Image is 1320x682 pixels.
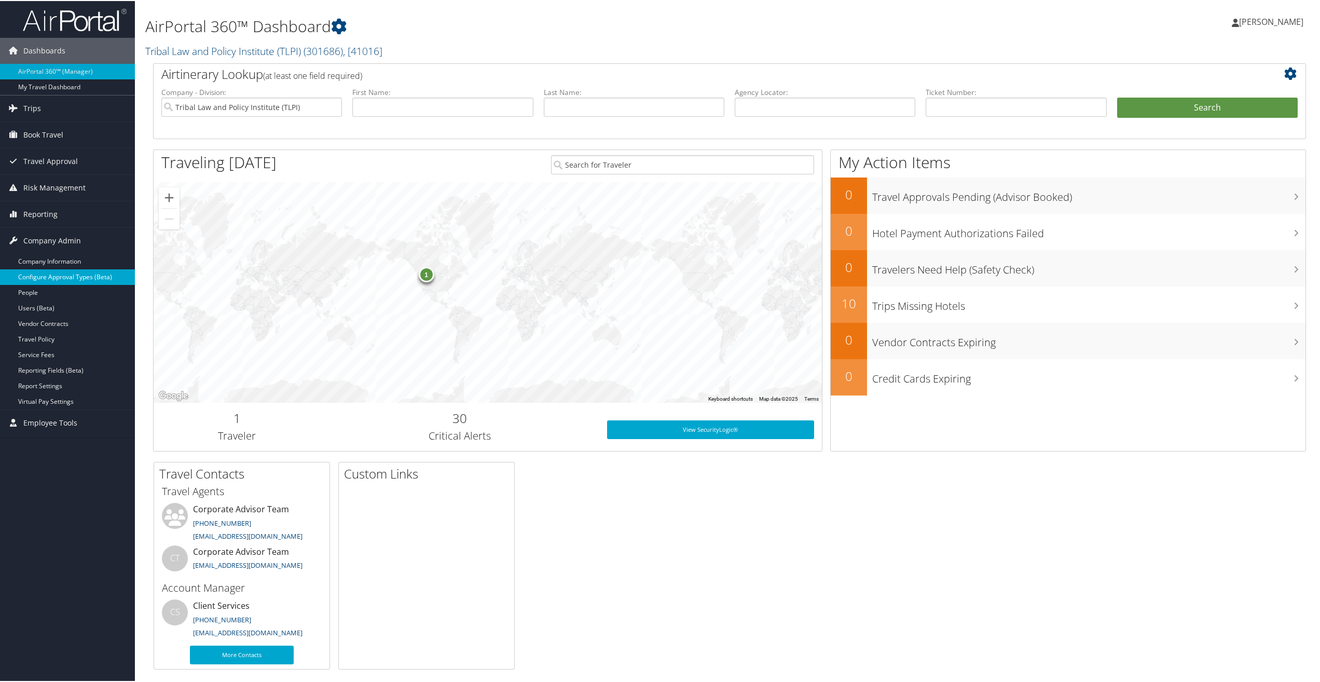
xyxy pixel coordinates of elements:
[145,43,382,57] a: Tribal Law and Policy Institute (TLPI)
[193,614,251,623] a: [PHONE_NUMBER]
[1232,5,1314,36] a: [PERSON_NAME]
[145,15,924,36] h1: AirPortal 360™ Dashboard
[156,388,190,402] a: Open this area in Google Maps (opens a new window)
[190,645,294,663] a: More Contacts
[831,366,867,384] h2: 0
[872,365,1305,385] h3: Credit Cards Expiring
[831,213,1305,249] a: 0Hotel Payment Authorizations Failed
[831,221,867,239] h2: 0
[193,560,302,569] a: [EMAIL_ADDRESS][DOMAIN_NAME]
[23,227,81,253] span: Company Admin
[352,86,533,97] label: First Name:
[23,200,58,226] span: Reporting
[193,517,251,527] a: [PHONE_NUMBER]
[157,544,327,578] li: Corporate Advisor Team
[872,256,1305,276] h3: Travelers Need Help (Safety Check)
[162,483,322,498] h3: Travel Agents
[759,395,798,401] span: Map data ©2025
[1117,97,1298,117] button: Search
[328,408,592,426] h2: 30
[159,464,329,482] h2: Travel Contacts
[872,220,1305,240] h3: Hotel Payment Authorizations Failed
[161,428,313,442] h3: Traveler
[23,7,127,31] img: airportal-logo.png
[162,580,322,594] h3: Account Manager
[831,257,867,275] h2: 0
[157,502,327,544] li: Corporate Advisor Team
[162,598,188,624] div: CS
[23,174,86,200] span: Risk Management
[159,186,180,207] button: Zoom in
[831,294,867,311] h2: 10
[831,330,867,348] h2: 0
[804,395,819,401] a: Terms (opens in new tab)
[161,151,277,172] h1: Traveling [DATE]
[263,69,362,80] span: (at least one field required)
[735,86,915,97] label: Agency Locator:
[193,627,302,636] a: [EMAIL_ADDRESS][DOMAIN_NAME]
[831,185,867,202] h2: 0
[193,530,302,540] a: [EMAIL_ADDRESS][DOMAIN_NAME]
[344,464,514,482] h2: Custom Links
[328,428,592,442] h3: Critical Alerts
[343,43,382,57] span: , [ 41016 ]
[831,151,1305,172] h1: My Action Items
[419,266,434,281] div: 1
[23,121,63,147] span: Book Travel
[161,86,342,97] label: Company - Division:
[23,409,77,435] span: Employee Tools
[551,154,814,173] input: Search for Traveler
[157,598,327,641] li: Client Services
[872,184,1305,203] h3: Travel Approvals Pending (Advisor Booked)
[23,37,65,63] span: Dashboards
[162,544,188,570] div: CT
[607,419,814,438] a: View SecurityLogic®
[1239,15,1303,26] span: [PERSON_NAME]
[156,388,190,402] img: Google
[159,208,180,228] button: Zoom out
[831,358,1305,394] a: 0Credit Cards Expiring
[831,249,1305,285] a: 0Travelers Need Help (Safety Check)
[926,86,1106,97] label: Ticket Number:
[23,147,78,173] span: Travel Approval
[23,94,41,120] span: Trips
[831,285,1305,322] a: 10Trips Missing Hotels
[831,176,1305,213] a: 0Travel Approvals Pending (Advisor Booked)
[831,322,1305,358] a: 0Vendor Contracts Expiring
[872,329,1305,349] h3: Vendor Contracts Expiring
[544,86,724,97] label: Last Name:
[304,43,343,57] span: ( 301686 )
[708,394,753,402] button: Keyboard shortcuts
[161,408,313,426] h2: 1
[872,293,1305,312] h3: Trips Missing Hotels
[161,64,1202,82] h2: Airtinerary Lookup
